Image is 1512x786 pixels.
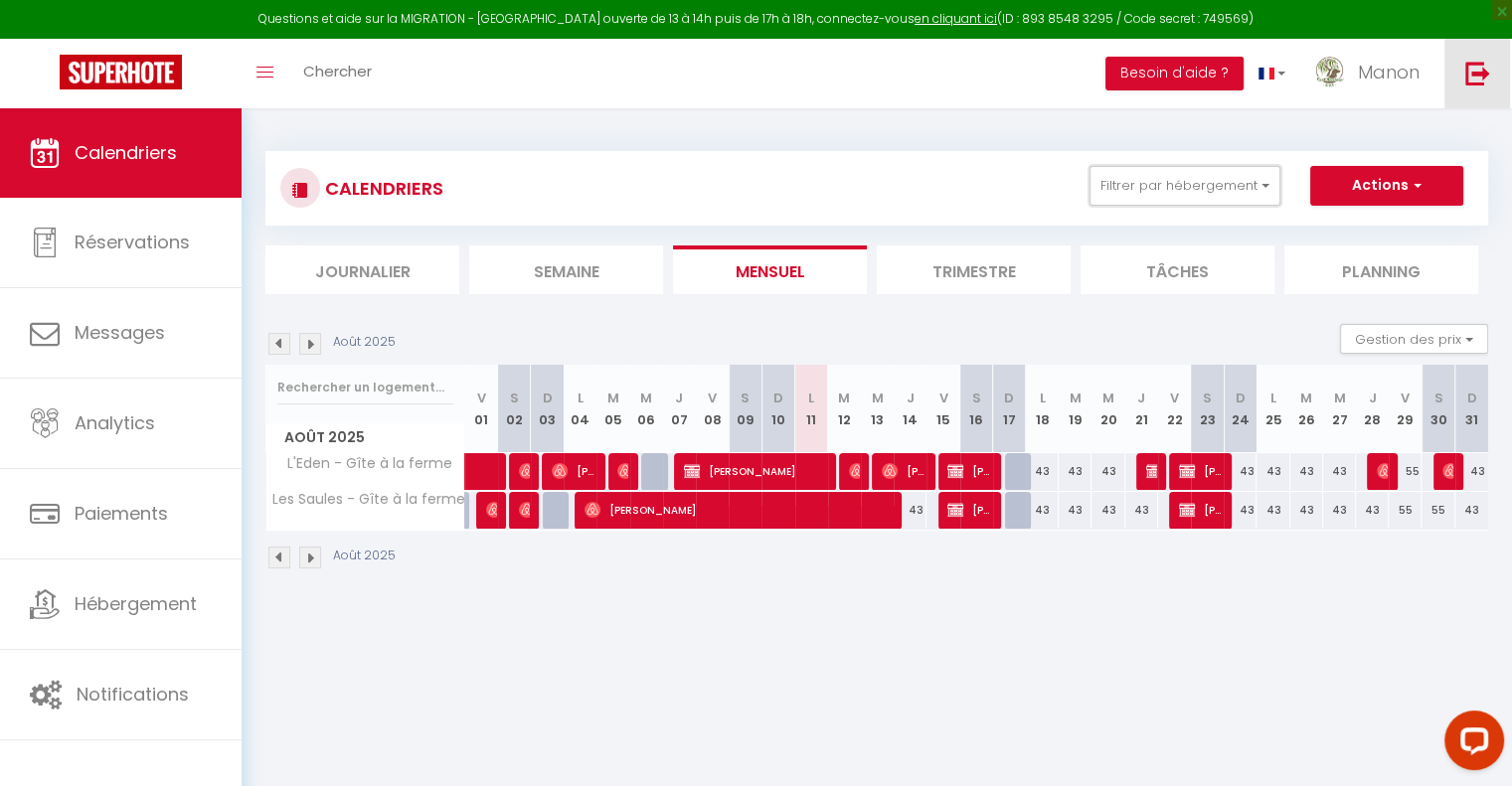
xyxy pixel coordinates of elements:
div: 43 [1323,492,1356,529]
abbr: V [938,389,947,407]
th: 11 [795,365,828,453]
th: 29 [1389,365,1422,453]
th: 20 [1092,365,1124,453]
div: 43 [1026,453,1059,490]
span: Analytics [75,410,155,435]
div: 43 [1092,492,1124,529]
abbr: D [543,389,553,407]
span: L'Eden - Gîte à la ferme [269,453,457,475]
div: 43 [894,492,926,529]
iframe: LiveChat chat widget [1428,703,1512,786]
abbr: V [1170,389,1179,407]
th: 06 [630,365,663,453]
a: ... Manon [1300,39,1444,108]
div: 43 [1323,453,1356,490]
th: 13 [861,365,894,453]
abbr: V [477,389,486,407]
th: 15 [926,365,959,453]
th: 31 [1455,365,1488,453]
th: 23 [1191,365,1224,453]
abbr: D [1004,389,1014,407]
div: 43 [1092,453,1124,490]
div: 43 [1257,453,1289,490]
div: 43 [1224,492,1257,529]
abbr: M [872,389,884,407]
div: 43 [1455,492,1488,529]
abbr: L [1270,389,1276,407]
th: 01 [465,365,498,453]
img: ... [1315,57,1345,88]
th: 04 [564,365,596,453]
a: en cliquant ici [915,10,997,27]
span: [PERSON_NAME] [1179,491,1223,529]
abbr: M [1102,389,1114,407]
button: Actions [1310,166,1463,206]
span: Paiements [75,501,168,526]
div: 43 [1290,492,1323,529]
span: [PERSON_NAME] [585,491,891,529]
abbr: S [1433,389,1442,407]
div: 55 [1389,453,1422,490]
th: 17 [993,365,1026,453]
abbr: M [838,389,850,407]
span: [PERSON_NAME] [947,491,991,529]
th: 03 [531,365,564,453]
div: 43 [1257,492,1289,529]
li: Mensuel [673,245,867,294]
span: [PERSON_NAME] [617,452,628,490]
span: [PERSON_NAME] [1179,452,1223,490]
abbr: M [640,389,652,407]
th: 27 [1323,365,1356,453]
th: 25 [1257,365,1289,453]
abbr: V [708,389,717,407]
li: Semaine [469,245,663,294]
input: Rechercher un logement... [277,370,453,405]
span: [PERSON_NAME] [882,452,925,490]
th: 12 [828,365,861,453]
th: 22 [1158,365,1191,453]
span: [PERSON_NAME] [486,491,497,529]
span: [PERSON_NAME] [519,452,530,490]
button: Gestion des prix [1340,324,1488,354]
span: Manon [1358,60,1420,84]
span: Chercher [303,61,372,81]
span: Août 2025 [266,423,464,452]
h3: CALENDRIERS [320,166,443,211]
abbr: M [1333,389,1345,407]
li: Planning [1284,245,1478,294]
th: 28 [1356,365,1389,453]
div: 43 [1059,453,1092,490]
div: 43 [1026,492,1059,529]
span: Notifications [77,682,189,707]
abbr: L [808,389,814,407]
abbr: S [1203,389,1212,407]
abbr: S [510,389,519,407]
li: Trimestre [877,245,1071,294]
th: 07 [663,365,696,453]
span: Messages [75,320,165,345]
abbr: J [1369,389,1377,407]
abbr: D [1467,389,1477,407]
th: 08 [696,365,729,453]
abbr: V [1401,389,1410,407]
abbr: J [1137,389,1145,407]
img: logout [1465,61,1490,85]
abbr: M [607,389,619,407]
abbr: L [1040,389,1046,407]
th: 18 [1026,365,1059,453]
span: [PERSON_NAME] [684,452,826,490]
p: Août 2025 [333,333,396,352]
th: 02 [498,365,531,453]
abbr: S [741,389,750,407]
abbr: M [1300,389,1312,407]
button: Filtrer par hébergement [1090,166,1280,206]
span: Hébergement [75,591,197,616]
li: Tâches [1081,245,1274,294]
div: 55 [1422,492,1454,529]
div: 55 [1389,492,1422,529]
span: [PERSON_NAME] [552,452,595,490]
span: Calendriers [75,140,177,165]
span: [PERSON_NAME] [1442,452,1453,490]
img: Super Booking [60,55,182,89]
p: Août 2025 [333,547,396,565]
